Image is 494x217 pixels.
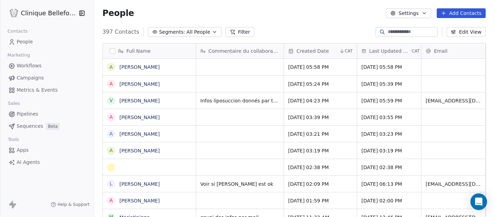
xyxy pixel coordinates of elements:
[109,197,113,204] div: A
[5,26,31,36] span: Contacts
[102,28,139,36] span: 397 Contacts
[288,197,353,204] span: [DATE] 01:59 PM
[361,131,417,137] span: [DATE] 03:23 PM
[21,9,77,18] span: Clinique Bellefontaine
[17,74,44,82] span: Campaigns
[426,97,481,104] span: [EMAIL_ADDRESS][DOMAIN_NAME]
[119,64,160,70] a: [PERSON_NAME]
[361,164,417,171] span: [DATE] 02:38 PM
[6,144,88,156] a: Apps
[412,48,420,54] span: CAT
[361,114,417,121] span: [DATE] 03:55 PM
[6,84,88,96] a: Metrics & Events
[17,159,40,166] span: AI Agents
[386,8,431,18] button: Settings
[470,193,487,210] div: Open Intercom Messenger
[361,97,417,104] span: [DATE] 05:59 PM
[437,8,486,18] button: Add Contacts
[288,181,353,187] span: [DATE] 02:09 PM
[109,130,113,137] div: A
[8,7,74,19] button: Clinique Bellefontaine
[119,198,160,203] a: [PERSON_NAME]
[58,202,90,207] span: Help & Support
[288,131,353,137] span: [DATE] 03:21 PM
[288,114,353,121] span: [DATE] 03:39 PM
[196,43,284,58] div: Commentaire du collaborateur
[119,98,160,103] a: [PERSON_NAME]
[288,64,353,70] span: [DATE] 05:58 PM
[446,27,486,37] button: Edit View
[200,181,279,187] span: Voir si [PERSON_NAME] est ok
[119,181,160,187] a: [PERSON_NAME]
[46,123,60,130] span: Beta
[226,27,254,37] button: Filter
[119,131,160,137] a: [PERSON_NAME]
[296,48,329,55] span: Created Date
[361,181,417,187] span: [DATE] 06:13 PM
[421,43,485,58] div: Email
[103,43,196,58] div: Full Name
[361,197,417,204] span: [DATE] 02:00 PM
[119,81,160,87] a: [PERSON_NAME]
[6,120,88,132] a: SequencesBeta
[6,108,88,120] a: Pipelines
[17,123,43,130] span: Sequences
[10,9,18,17] img: Logo_Bellefontaine_Black.png
[5,50,33,60] span: Marketing
[345,48,353,54] span: CAT
[17,110,38,118] span: Pipelines
[109,114,113,121] div: A
[5,98,23,109] span: Sales
[369,48,410,55] span: Last Updated Date
[284,43,357,58] div: Created DateCAT
[119,148,160,153] a: [PERSON_NAME]
[288,97,353,104] span: [DATE] 04:23 PM
[5,134,22,145] span: Tools
[288,147,353,154] span: [DATE] 03:19 PM
[109,97,113,104] div: V
[361,81,417,87] span: [DATE] 05:39 PM
[426,181,481,187] span: [EMAIL_ADDRESS][DOMAIN_NAME]
[186,28,210,36] span: All People
[288,164,353,171] span: [DATE] 02:38 PM
[6,157,88,168] a: AI Agents
[361,64,417,70] span: [DATE] 05:58 PM
[109,64,113,71] div: A
[159,28,185,36] span: Segments:
[208,48,279,55] span: Commentaire du collaborateur
[109,147,113,154] div: A
[288,81,353,87] span: [DATE] 05:24 PM
[17,38,33,45] span: People
[6,60,88,72] a: Workflows
[110,180,112,187] div: L
[17,62,42,69] span: Workflows
[361,147,417,154] span: [DATE] 03:19 PM
[17,147,29,154] span: Apps
[6,72,88,84] a: Campaigns
[17,86,58,94] span: Metrics & Events
[109,80,113,87] div: A
[6,36,88,48] a: People
[119,115,160,120] a: [PERSON_NAME]
[434,48,447,55] span: Email
[357,43,421,58] div: Last Updated DateCAT
[126,48,151,55] span: Full Name
[51,202,90,207] a: Help & Support
[102,8,134,18] span: People
[200,97,279,104] span: Infos liposuccion donnés par téléphone - souhaite reflexion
